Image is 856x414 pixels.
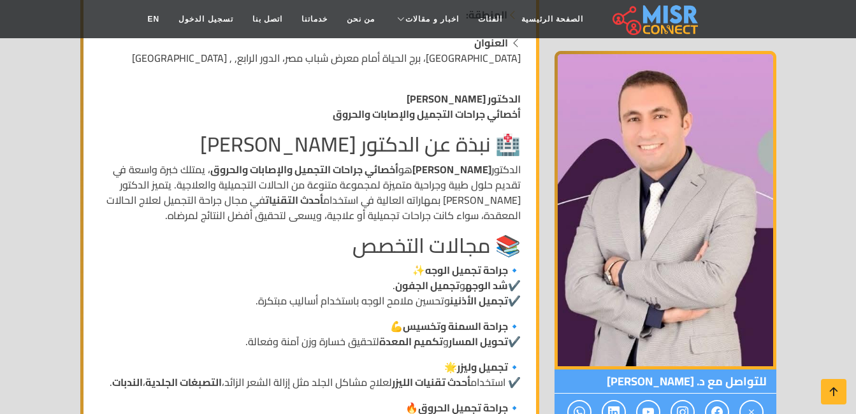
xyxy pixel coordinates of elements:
a: الصفحة الرئيسية [512,7,593,31]
strong: أحدث تقنيات الليزر [392,373,470,392]
p: 🔹 ✨ ✔️ و . ✔️ وتحسين ملامح الوجه باستخدام أساليب مبتكرة. [99,262,521,308]
h2: 📚 مجالات التخصص [99,233,521,257]
span: اخبار و مقالات [405,13,459,25]
strong: تحويل المسار [449,332,508,351]
strong: أخصائي جراحات التجميل والإصابات والحروق [210,160,398,179]
strong: الدكتور [PERSON_NAME] [407,89,521,108]
strong: العنوان [474,33,508,52]
a: خدماتنا [292,7,337,31]
span: للتواصل مع د. [PERSON_NAME] [555,369,776,394]
img: main.misr_connect [613,3,698,35]
strong: تجميل الجفون [395,276,460,295]
span: [GEOGRAPHIC_DATA]، برج الحياة أمام معرض شباب مصر، الدور الرابع, , [GEOGRAPHIC_DATA] [132,48,521,68]
a: EN [138,7,170,31]
strong: التصبغات الجلدية [145,373,222,392]
strong: تجميل الأذنين [450,291,508,310]
p: 🔹 💪 ✔️ و لتحقيق خسارة وزن آمنة وفعالة. [99,318,521,349]
a: تسجيل الدخول [169,7,242,31]
img: د. عمرو محمود عبد الرحمن [555,51,776,369]
h2: 🏥 نبذة عن الدكتور [PERSON_NAME] [99,132,521,156]
strong: جراحة السمنة وتخسيس [403,317,508,336]
strong: تكميم المعدة [379,332,443,351]
a: من نحن [337,7,384,31]
strong: شد الوجه [465,276,508,295]
strong: الندبات [112,373,143,392]
a: الفئات [468,7,512,31]
strong: جراحة تجميل الوجه [425,261,508,280]
p: 🔹 🌟 ✔️ استخدام لعلاج مشاكل الجلد مثل إزالة الشعر الزائد، ، . [99,359,521,390]
a: اتصل بنا [243,7,292,31]
strong: أحدث التقنيات [265,190,323,210]
strong: تجميل وليزر [457,357,508,376]
strong: [PERSON_NAME] [412,160,491,179]
a: اخبار و مقالات [384,7,468,31]
strong: أخصائي جراحات التجميل والإصابات والحروق [333,104,521,124]
p: الدكتور هو ، يمتلك خبرة واسعة في تقديم حلول طبية وجراحية متميزة لمجموعة متنوعة من الحالات التجميل... [99,162,521,223]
